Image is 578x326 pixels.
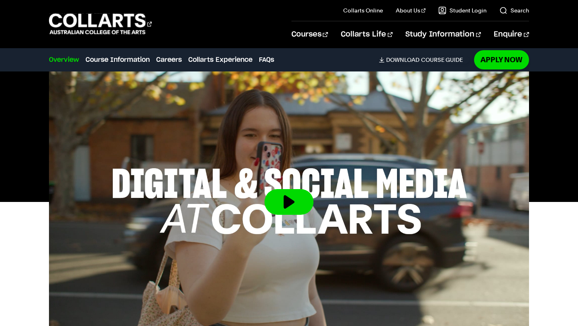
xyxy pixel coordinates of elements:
[405,21,481,48] a: Study Information
[343,6,383,14] a: Collarts Online
[386,56,419,63] span: Download
[396,6,425,14] a: About Us
[499,6,529,14] a: Search
[341,21,393,48] a: Collarts Life
[49,12,152,35] div: Go to homepage
[156,55,182,65] a: Careers
[474,50,529,69] a: Apply Now
[494,21,529,48] a: Enquire
[259,55,274,65] a: FAQs
[188,55,252,65] a: Collarts Experience
[438,6,486,14] a: Student Login
[291,21,328,48] a: Courses
[85,55,150,65] a: Course Information
[379,56,469,63] a: DownloadCourse Guide
[49,55,79,65] a: Overview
